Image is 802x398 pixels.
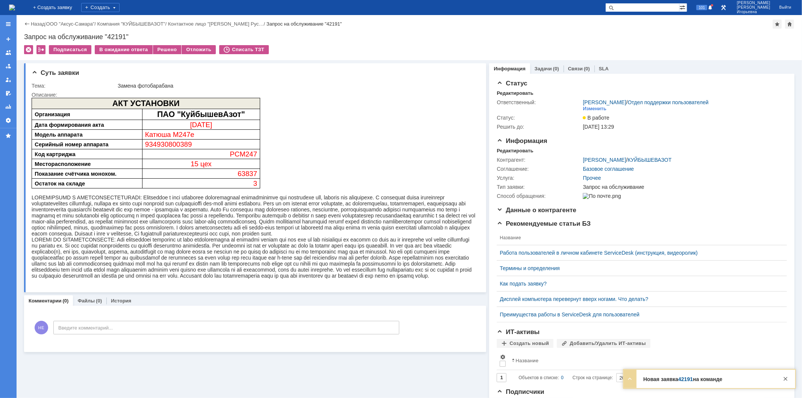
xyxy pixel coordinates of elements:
[168,21,267,27] div: /
[81,3,120,12] div: Создать
[553,66,559,71] div: (0)
[63,298,69,304] div: (0)
[785,20,794,29] div: Сделать домашней страницей
[737,5,770,10] span: [PERSON_NAME]
[118,83,474,89] div: Замена фотобарабана
[3,53,44,59] span: Код картриджа
[2,114,14,126] a: Настройки
[198,52,226,60] span: PCM247
[497,220,591,227] span: Рекомендуемые статьи БЗ
[3,83,53,89] span: Остаток на складе
[46,21,95,27] a: ООО "Аксус-Самара"
[583,166,634,172] a: Базовое соглашение
[583,115,609,121] span: В работе
[35,321,48,334] span: НЕ
[500,296,778,302] a: Дисплей компьютера перевернут вверх ногами. Что делать?
[500,354,506,360] span: Настройки
[96,298,102,304] div: (0)
[9,5,15,11] a: Перейти на домашнюю страницу
[583,184,782,190] div: Запрос на обслуживание
[583,99,626,105] a: [PERSON_NAME]
[2,74,14,86] a: Мои заявки
[2,33,14,45] a: Создать заявку
[24,33,794,41] div: Запрос на обслуживание "42191"
[497,148,533,154] div: Редактировать
[737,10,770,14] span: Игорьевна
[45,21,46,26] div: |
[2,101,14,113] a: Отчеты
[111,298,131,304] a: История
[500,265,778,271] a: Термины и определения
[114,43,161,50] span: 934930800389
[497,124,581,130] div: Решить до:
[32,69,79,76] span: Суть заявки
[497,207,576,214] span: Данные о контрагенте
[206,72,226,80] span: 63837
[583,124,614,130] span: [DATE] 13:29
[497,99,581,105] div: Ответственный:
[2,87,14,99] a: Мои согласования
[3,73,85,79] span: Показание счётчика монохом.
[267,21,342,27] div: Запрос на обслуживание "42191"
[561,373,564,382] div: 0
[509,351,781,370] th: Название
[114,33,163,41] span: Катюша M247e
[494,66,525,71] a: Информация
[32,92,476,98] div: Описание:
[500,250,778,256] a: Работа пользователей в личном кабинете ServiceDesk (инструкция, видеоролик)
[628,157,672,163] a: КУЙБЫШЕВАЗОТ
[679,3,687,11] span: Расширенный поиск
[497,137,547,144] span: Информация
[3,44,77,50] span: Серийный номер аппарата
[583,157,626,163] a: [PERSON_NAME]
[36,45,45,54] div: Работа с массовостью
[584,66,590,71] div: (0)
[159,62,180,70] span: 15 цех
[497,80,527,87] span: Статус
[518,375,559,380] span: Объектов в списке:
[625,374,634,383] div: Развернуть
[643,376,722,382] strong: Новая заявка на команде
[2,47,14,59] a: Заявки на командах
[46,21,97,27] div: /
[497,90,533,96] div: Редактировать
[583,106,606,112] div: Изменить
[159,23,181,31] span: [DATE]
[497,184,581,190] div: Тип заявки:
[97,21,168,27] div: /
[3,24,72,30] span: Дата формирования акта
[9,5,15,11] img: logo
[497,175,581,181] div: Услуга:
[31,21,45,27] a: Назад
[24,45,33,54] div: Удалить
[599,66,609,71] a: SLA
[497,193,581,199] div: Способ обращения:
[3,34,51,40] span: Модель аппарата
[781,374,790,383] div: Закрыть
[29,298,62,304] a: Комментарии
[497,388,544,395] span: Подписчики
[719,3,728,12] a: Перейти в интерфейс администратора
[3,14,38,20] span: Организация
[97,21,165,27] a: Компания "КУЙБЫШЕВАЗОТ"
[628,99,708,105] a: Отдел поддержки пользователей
[497,231,781,245] th: Название
[737,1,770,5] span: [PERSON_NAME]
[518,373,613,382] i: Строк на странице:
[77,298,95,304] a: Файлы
[497,328,540,336] span: ИТ-активы
[81,1,148,10] span: АКТ УСТАНОВКИ
[678,376,693,382] a: 42191
[222,82,226,90] span: 3
[583,157,672,163] div: /
[500,281,778,287] a: Как подать заявку?
[500,311,778,317] div: Преимущества работы в ServiceDesk для пользователей
[497,157,581,163] div: Контрагент:
[126,12,214,21] span: ПАО "КуйбышевАзот"
[773,20,782,29] div: Добавить в избранное
[568,66,583,71] a: Связи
